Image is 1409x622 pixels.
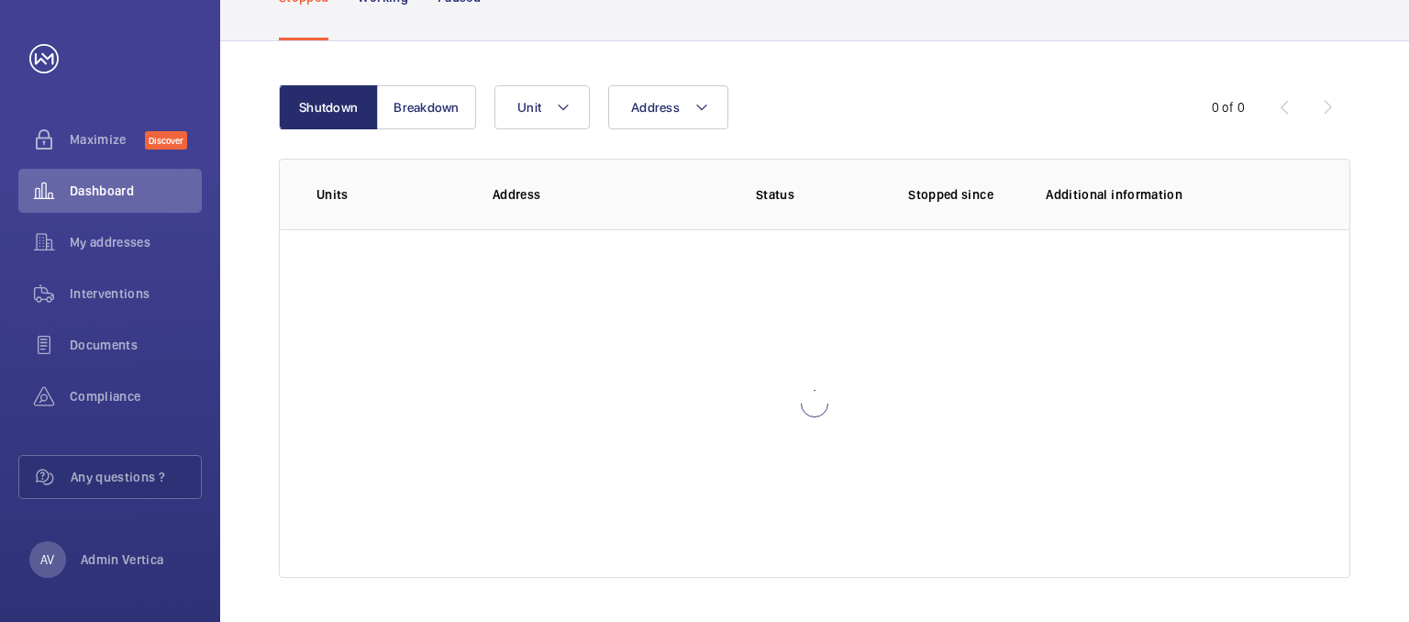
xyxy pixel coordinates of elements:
[377,85,476,129] button: Breakdown
[279,85,378,129] button: Shutdown
[40,550,54,569] p: AV
[70,387,202,405] span: Compliance
[631,100,680,115] span: Address
[608,85,728,129] button: Address
[316,185,463,204] p: Units
[493,185,671,204] p: Address
[70,336,202,354] span: Documents
[70,233,202,251] span: My addresses
[71,468,201,486] span: Any questions ?
[1046,185,1313,204] p: Additional information
[1212,98,1245,117] div: 0 of 0
[684,185,867,204] p: Status
[70,130,145,149] span: Maximize
[145,131,187,150] span: Discover
[70,182,202,200] span: Dashboard
[70,284,202,303] span: Interventions
[908,185,1016,204] p: Stopped since
[81,550,164,569] p: Admin Vertica
[494,85,590,129] button: Unit
[517,100,541,115] span: Unit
